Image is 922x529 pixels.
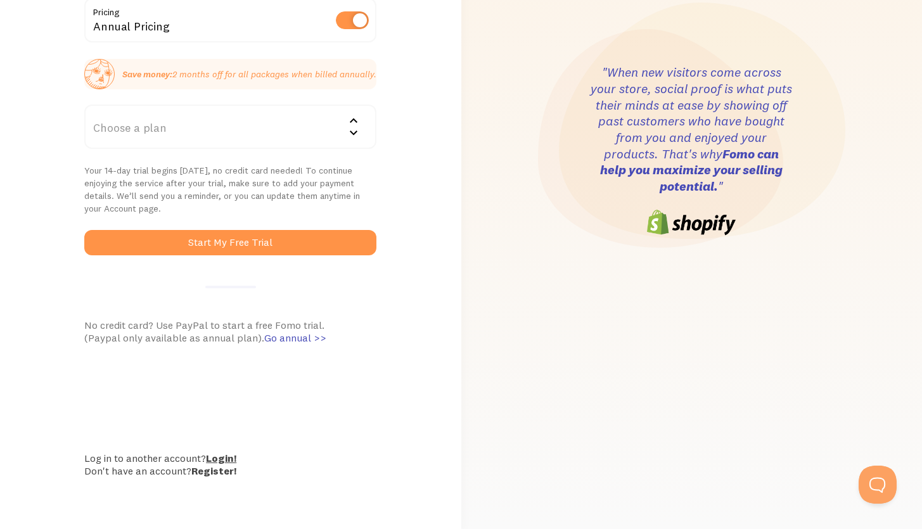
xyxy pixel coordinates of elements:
h3: "When new visitors come across your store, social proof is what puts their minds at ease by showi... [590,64,793,194]
span: Go annual >> [264,331,326,344]
div: Don't have an account? [84,464,376,477]
strong: Save money: [122,68,172,80]
div: Log in to another account? [84,452,376,464]
a: Login! [206,452,236,464]
a: Register! [191,464,236,477]
p: Your 14-day trial begins [DATE], no credit card needed! To continue enjoying the service after yo... [84,164,376,215]
iframe: Help Scout Beacon - Open [859,466,897,504]
img: shopify-logo-6cb0242e8808f3daf4ae861e06351a6977ea544d1a5c563fd64e3e69b7f1d4c4.png [647,210,736,235]
button: Start My Free Trial [84,230,376,255]
div: Choose a plan [84,105,376,149]
p: 2 months off for all packages when billed annually. [122,68,376,80]
div: No credit card? Use PayPal to start a free Fomo trial. (Paypal only available as annual plan). [84,319,376,344]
